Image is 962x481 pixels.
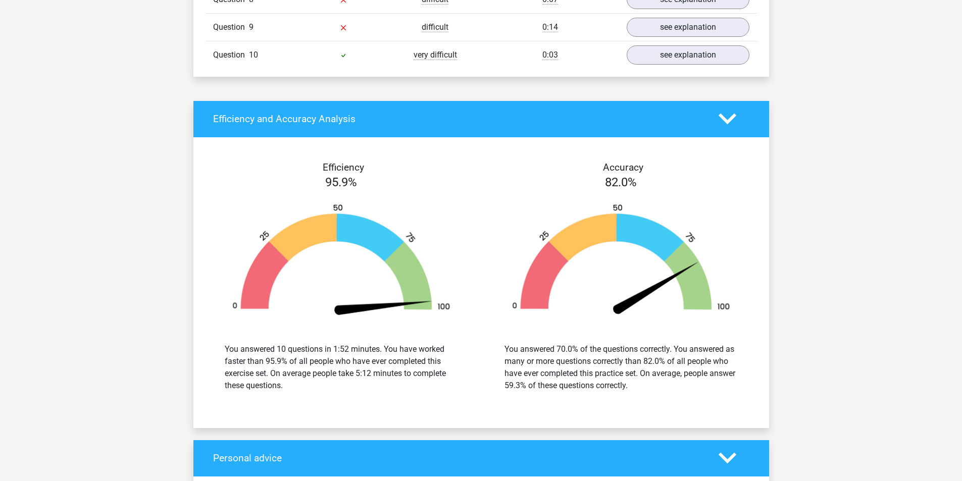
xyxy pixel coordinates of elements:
h4: Efficiency [213,162,474,173]
span: Question [213,21,249,33]
h4: Efficiency and Accuracy Analysis [213,113,703,125]
span: 0:14 [542,22,558,32]
span: 9 [249,22,254,32]
div: You answered 70.0% of the questions correctly. You answered as many or more questions correctly t... [504,343,738,392]
span: 82.0% [605,175,637,189]
span: very difficult [414,50,457,60]
span: 0:03 [542,50,558,60]
span: 95.9% [325,175,357,189]
img: 82.0790d660cc64.png [496,203,746,319]
a: see explanation [627,45,749,65]
span: 10 [249,50,258,60]
span: difficult [422,22,448,32]
h4: Personal advice [213,452,703,464]
img: 96.83268ea44d82.png [217,203,466,319]
h4: Accuracy [493,162,753,173]
div: You answered 10 questions in 1:52 minutes. You have worked faster than 95.9% of all people who ha... [225,343,458,392]
a: see explanation [627,18,749,37]
span: Question [213,49,249,61]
